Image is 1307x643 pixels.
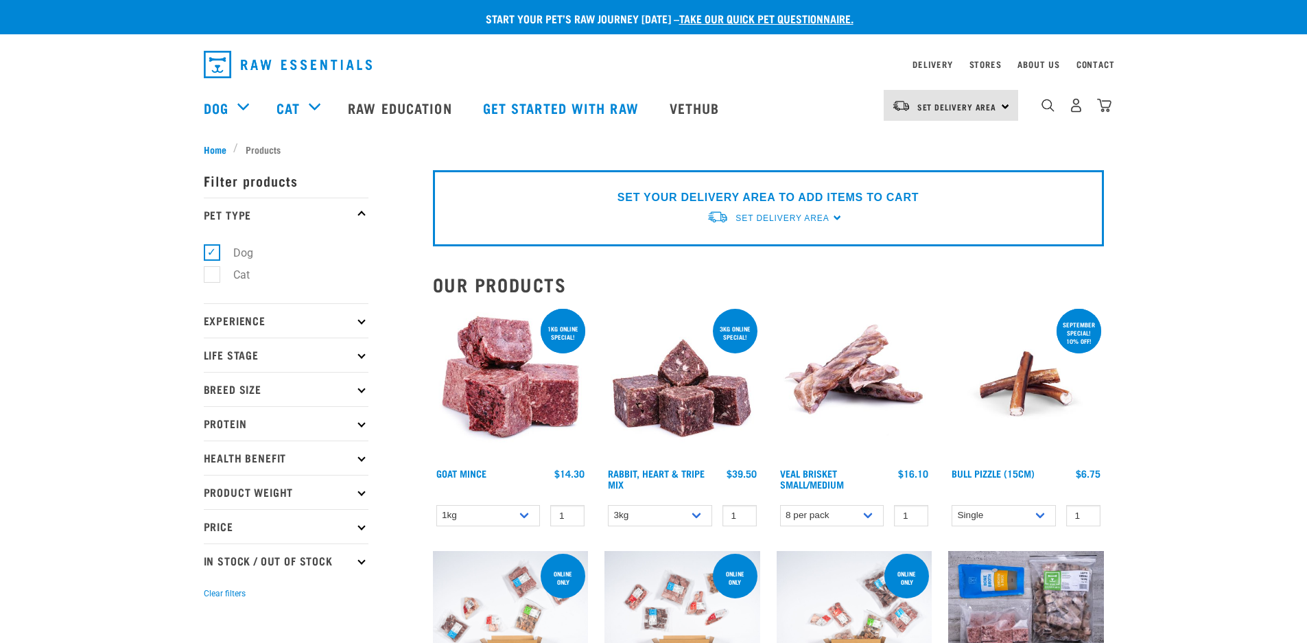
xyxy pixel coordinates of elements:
[211,266,255,283] label: Cat
[204,475,368,509] p: Product Weight
[276,97,300,118] a: Cat
[952,471,1035,476] a: Bull Pizzle (15cm)
[948,306,1104,462] img: Bull Pizzle
[550,505,585,526] input: 1
[727,468,757,479] div: $39.50
[1069,98,1083,113] img: user.png
[204,142,226,156] span: Home
[204,543,368,578] p: In Stock / Out Of Stock
[554,468,585,479] div: $14.30
[707,210,729,224] img: van-moving.png
[735,213,829,223] span: Set Delivery Area
[722,505,757,526] input: 1
[917,104,997,109] span: Set Delivery Area
[541,318,585,347] div: 1kg online special!
[204,142,1104,156] nav: breadcrumbs
[433,274,1104,295] h2: Our Products
[679,15,853,21] a: take our quick pet questionnaire.
[193,45,1115,84] nav: dropdown navigation
[334,80,469,135] a: Raw Education
[204,303,368,338] p: Experience
[969,62,1002,67] a: Stores
[204,372,368,406] p: Breed Size
[204,587,246,600] button: Clear filters
[211,244,259,261] label: Dog
[912,62,952,67] a: Delivery
[1017,62,1059,67] a: About Us
[780,471,844,487] a: Veal Brisket Small/Medium
[604,306,760,462] img: 1175 Rabbit Heart Tripe Mix 01
[1041,99,1055,112] img: home-icon-1@2x.png
[204,338,368,372] p: Life Stage
[777,306,932,462] img: 1207 Veal Brisket 4pp 01
[1097,98,1111,113] img: home-icon@2x.png
[204,142,234,156] a: Home
[898,468,928,479] div: $16.10
[204,406,368,441] p: Protein
[1066,505,1100,526] input: 1
[436,471,486,476] a: Goat Mince
[894,505,928,526] input: 1
[1057,314,1101,351] div: September special! 10% off!
[656,80,737,135] a: Vethub
[433,306,589,462] img: 1077 Wild Goat Mince 01
[204,509,368,543] p: Price
[608,471,705,487] a: Rabbit, Heart & Tripe Mix
[617,189,919,206] p: SET YOUR DELIVERY AREA TO ADD ITEMS TO CART
[892,100,910,112] img: van-moving.png
[204,198,368,232] p: Pet Type
[541,563,585,592] div: Online Only
[204,51,372,78] img: Raw Essentials Logo
[204,441,368,475] p: Health Benefit
[469,80,656,135] a: Get started with Raw
[713,563,757,592] div: Online Only
[1076,468,1100,479] div: $6.75
[204,163,368,198] p: Filter products
[1076,62,1115,67] a: Contact
[884,563,929,592] div: Online Only
[204,97,228,118] a: Dog
[713,318,757,347] div: 3kg online special!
